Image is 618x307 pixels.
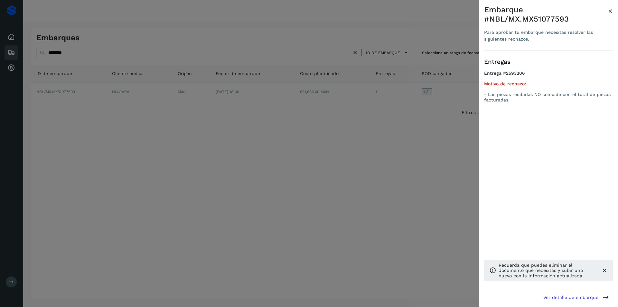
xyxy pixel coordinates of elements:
button: Ver detalle de embarque [539,290,613,304]
p: Recuerda que puedes eliminar el documento que necesitas y subir uno nuevo con la información actu... [499,263,596,279]
button: Close [608,5,613,17]
p: - Las piezas recibidas NO coincide con el total de piezas facturadas. [484,92,613,103]
span: × [608,6,613,15]
h3: Entregas [484,58,613,66]
h4: Entrega #2593206 [484,71,613,81]
div: Embarque #NBL/MX.MX51077593 [484,5,608,24]
h5: Motivo de rechazo: [484,81,613,87]
span: Ver detalle de embarque [543,295,598,300]
div: Para aprobar tu embarque necesitas resolver las siguientes rechazos. [484,29,608,43]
